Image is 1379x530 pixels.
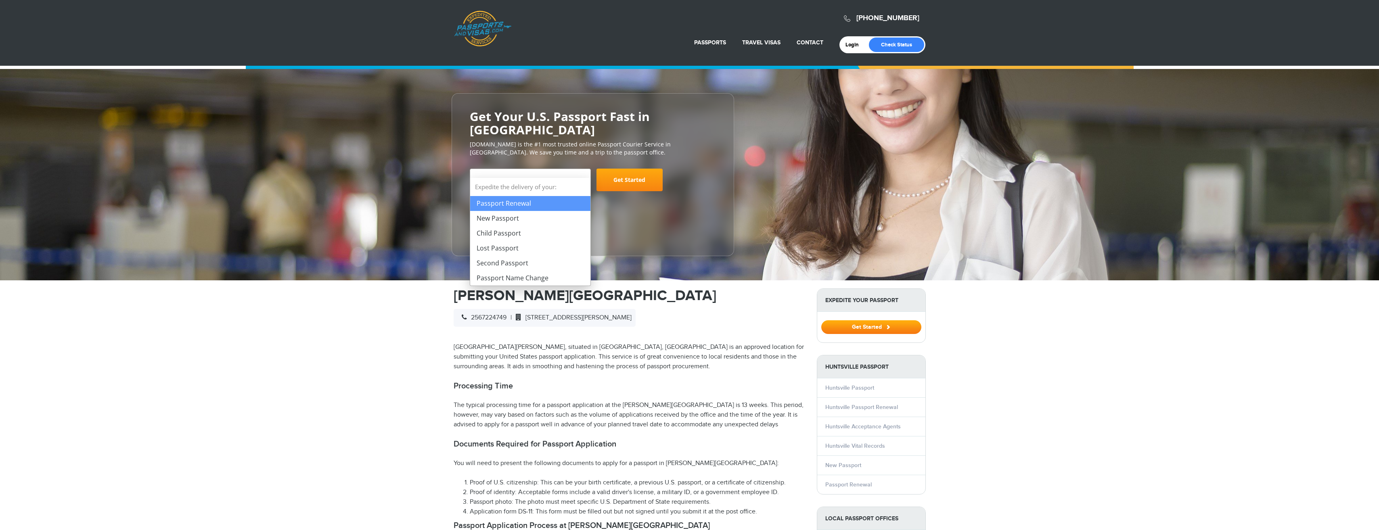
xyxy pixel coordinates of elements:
li: Proof of U.S. citizenship: This can be your birth certificate, a previous U.S. passport, or a cer... [470,478,805,488]
p: [GEOGRAPHIC_DATA][PERSON_NAME], situated in [GEOGRAPHIC_DATA], [GEOGRAPHIC_DATA] is an approved l... [454,342,805,371]
a: Get Started [596,169,663,191]
span: 2567224749 [458,314,506,321]
a: Travel Visas [742,39,781,46]
span: [STREET_ADDRESS][PERSON_NAME] [512,314,632,321]
strong: Local Passport Offices [817,507,925,530]
button: Get Started [821,320,921,334]
li: Lost Passport [470,241,590,256]
span: Select Your Service [476,172,582,194]
strong: Expedite the delivery of your: [470,178,590,196]
a: New Passport [825,462,861,469]
li: Second Passport [470,256,590,271]
span: Select Your Service [476,176,541,185]
a: Contact [797,39,823,46]
h1: [PERSON_NAME][GEOGRAPHIC_DATA] [454,288,805,303]
li: Expedite the delivery of your: [470,178,590,286]
strong: Huntsville Passport [817,355,925,378]
p: [DOMAIN_NAME] is the #1 most trusted online Passport Courier Service in [GEOGRAPHIC_DATA]. We sav... [470,140,716,156]
h2: Documents Required for Passport Application [454,439,805,449]
li: Application form DS-11: This form must be filled out but not signed until you submit it at the po... [470,507,805,517]
a: Huntsville Acceptance Agents [825,423,901,430]
li: Passport Renewal [470,196,590,211]
span: Select Your Service [470,169,591,191]
a: Get Started [821,323,921,330]
li: Proof of identity: Acceptable forms include a valid driver's license, a military ID, or a governm... [470,488,805,497]
strong: Expedite Your Passport [817,289,925,312]
li: Passport photo: The photo must meet specific U.S. Department of State requirements. [470,497,805,507]
a: Huntsville Passport Renewal [825,404,898,411]
span: Starting at $199 + government fees [470,195,716,203]
li: Child Passport [470,226,590,241]
h2: Processing Time [454,381,805,391]
p: The typical processing time for a passport application at the [PERSON_NAME][GEOGRAPHIC_DATA] is 1... [454,401,805,430]
li: New Passport [470,211,590,226]
a: [PHONE_NUMBER] [856,14,919,23]
a: Passport Renewal [825,481,872,488]
div: | [454,309,636,327]
a: Huntsville Passport [825,384,874,391]
h2: Get Your U.S. Passport Fast in [GEOGRAPHIC_DATA] [470,110,716,136]
a: Huntsville Vital Records [825,442,885,449]
p: You will need to present the following documents to apply for a passport in [PERSON_NAME][GEOGRAP... [454,459,805,468]
a: Passports & [DOMAIN_NAME] [454,10,511,47]
a: Check Status [869,38,924,52]
a: Login [845,42,864,48]
a: Passports [694,39,726,46]
li: Passport Name Change [470,271,590,286]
